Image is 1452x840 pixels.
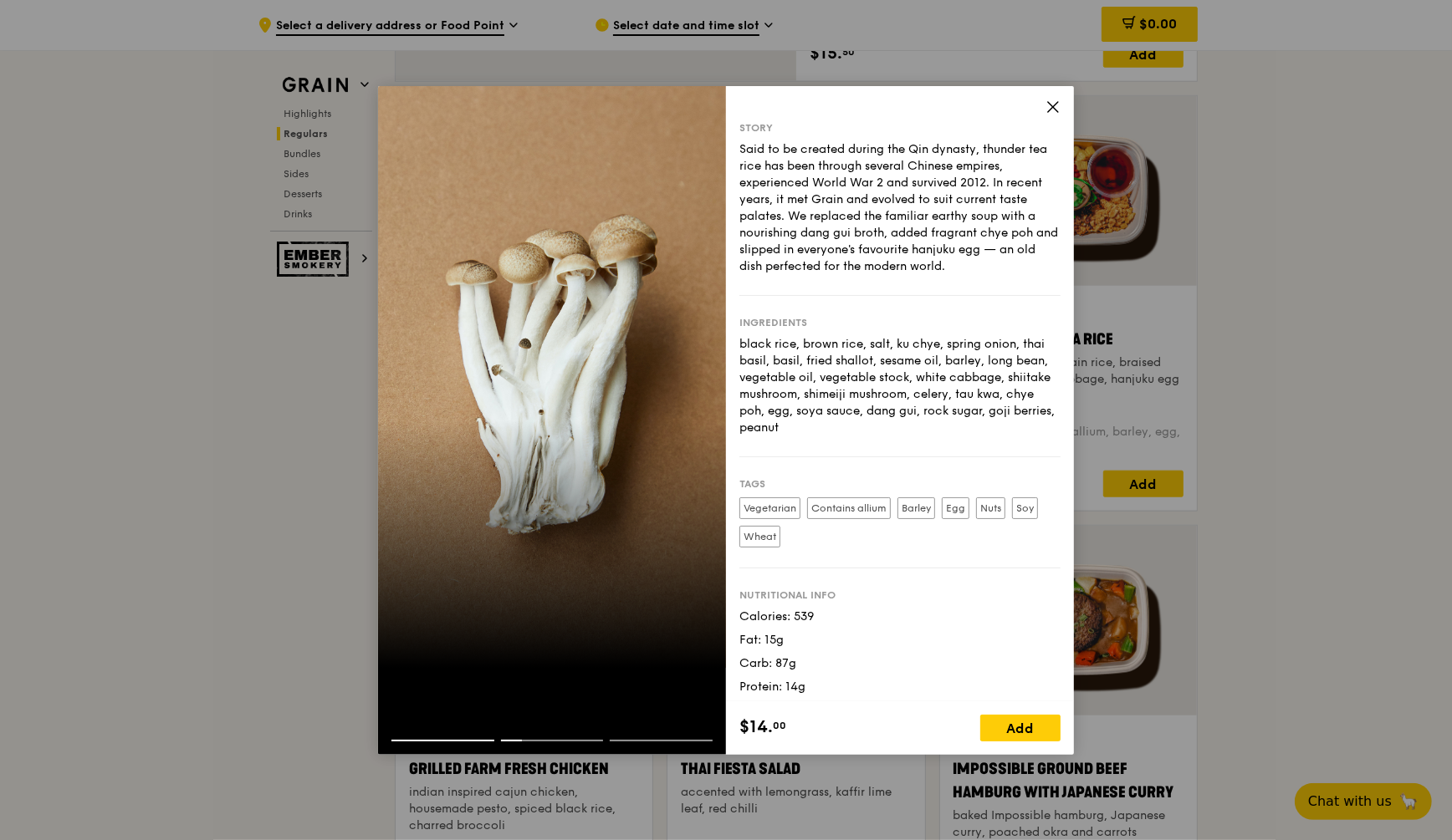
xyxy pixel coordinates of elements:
[1012,497,1038,519] label: Soy
[976,497,1005,519] label: Nuts
[942,497,969,519] label: Egg
[739,608,1061,625] div: Calories: 539
[739,679,1061,695] div: Protein: 14g
[739,316,1061,329] div: Ingredients
[739,655,1061,672] div: Carb: 87g
[739,588,1061,602] div: Nutritional info
[739,497,800,519] label: Vegetarian
[739,121,1061,135] div: Story
[773,719,786,732] span: 00
[739,526,780,547] label: Wheat
[739,336,1061,436] div: black rice, brown rice, salt, ku chye, spring onion, thai basil, basil, fried shallot, sesame oil...
[739,477,1061,491] div: Tags
[807,497,891,519] label: Contains allium
[897,497,935,519] label: Barley
[739,632,1061,649] div: Fat: 15g
[739,141,1061,275] div: Said to be created during the Qin dynasty, thunder tea rice has been through several Chinese empi...
[980,715,1061,741] div: Add
[739,715,773,740] span: $14.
